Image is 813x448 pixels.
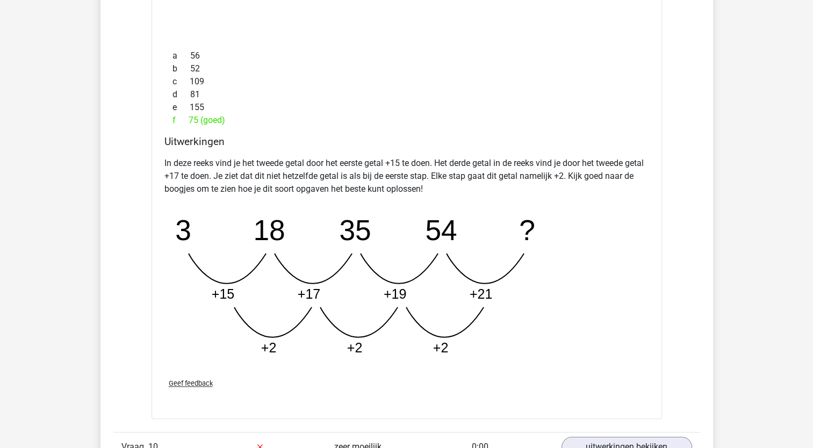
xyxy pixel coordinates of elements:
div: 56 [164,49,649,62]
div: 52 [164,62,649,75]
tspan: 18 [253,214,285,245]
div: 109 [164,75,649,88]
tspan: +15 [211,286,234,301]
p: In deze reeks vind je het tweede getal door het eerste getal +15 te doen. Het derde getal in de r... [164,157,649,196]
span: d [172,88,190,101]
tspan: +21 [469,286,492,301]
tspan: +17 [297,286,320,301]
tspan: +2 [433,340,448,355]
tspan: 3 [175,214,191,245]
tspan: 35 [339,214,371,245]
div: 155 [164,101,649,114]
div: 81 [164,88,649,101]
tspan: ? [519,214,535,245]
div: 75 (goed) [164,114,649,127]
tspan: +19 [383,286,406,301]
span: f [172,114,189,127]
span: b [172,62,190,75]
tspan: 54 [425,214,457,245]
span: a [172,49,190,62]
tspan: +2 [261,340,276,355]
h4: Uitwerkingen [164,135,649,148]
tspan: +2 [347,340,362,355]
span: e [172,101,190,114]
span: Geef feedback [169,379,213,387]
span: c [172,75,190,88]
